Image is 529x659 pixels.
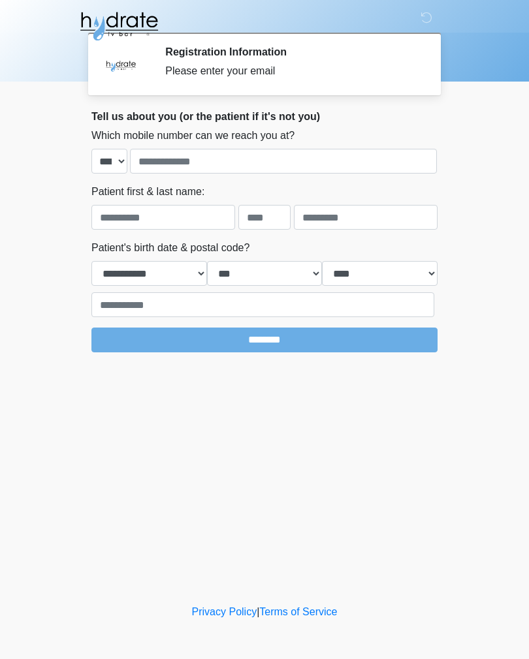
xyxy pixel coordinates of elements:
[91,240,249,256] label: Patient's birth date & postal code?
[257,606,259,617] a: |
[165,63,418,79] div: Please enter your email
[91,110,438,123] h2: Tell us about you (or the patient if it's not you)
[192,606,257,617] a: Privacy Policy
[259,606,337,617] a: Terms of Service
[91,184,204,200] label: Patient first & last name:
[101,46,140,85] img: Agent Avatar
[91,128,295,144] label: Which mobile number can we reach you at?
[78,10,159,42] img: Hydrate IV Bar - Fort Collins Logo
